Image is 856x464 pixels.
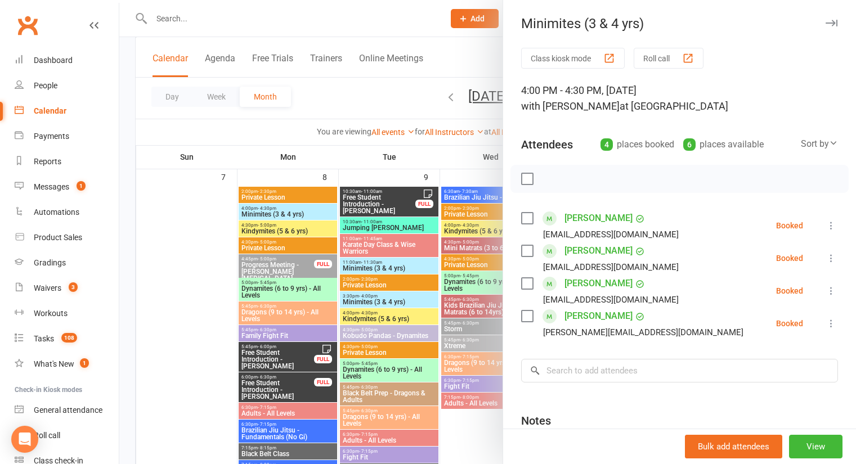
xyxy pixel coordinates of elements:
[600,137,674,152] div: places booked
[564,274,633,292] a: [PERSON_NAME]
[11,426,38,453] div: Open Intercom Messenger
[34,431,60,440] div: Roll call
[620,100,728,112] span: at [GEOGRAPHIC_DATA]
[600,138,613,151] div: 4
[69,282,78,292] span: 3
[34,309,68,318] div: Workouts
[34,56,73,65] div: Dashboard
[15,124,119,149] a: Payments
[15,276,119,301] a: Waivers 3
[15,352,119,377] a: What's New1
[34,233,82,242] div: Product Sales
[15,149,119,174] a: Reports
[685,435,782,458] button: Bulk add attendees
[521,359,838,382] input: Search to add attendees
[776,287,803,295] div: Booked
[34,406,102,415] div: General attendance
[15,200,119,225] a: Automations
[564,242,633,260] a: [PERSON_NAME]
[34,258,66,267] div: Gradings
[34,359,74,368] div: What's New
[503,16,856,31] div: Minimites (3 & 4 yrs)
[34,208,79,217] div: Automations
[15,423,119,448] a: Roll call
[776,254,803,262] div: Booked
[521,137,573,152] div: Attendees
[683,138,696,151] div: 6
[543,325,743,340] div: [PERSON_NAME][EMAIL_ADDRESS][DOMAIN_NAME]
[14,11,42,39] a: Clubworx
[15,326,119,352] a: Tasks 108
[34,81,57,90] div: People
[15,98,119,124] a: Calendar
[80,358,89,368] span: 1
[776,319,803,327] div: Booked
[61,333,77,343] span: 108
[34,132,69,141] div: Payments
[801,137,838,151] div: Sort by
[683,137,764,152] div: places available
[15,301,119,326] a: Workouts
[15,48,119,73] a: Dashboard
[521,83,838,114] div: 4:00 PM - 4:30 PM, [DATE]
[34,157,61,166] div: Reports
[543,227,679,242] div: [EMAIL_ADDRESS][DOMAIN_NAME]
[521,100,620,112] span: with [PERSON_NAME]
[34,334,54,343] div: Tasks
[15,73,119,98] a: People
[543,292,679,307] div: [EMAIL_ADDRESS][DOMAIN_NAME]
[15,398,119,423] a: General attendance kiosk mode
[543,260,679,274] div: [EMAIL_ADDRESS][DOMAIN_NAME]
[34,106,66,115] div: Calendar
[789,435,842,458] button: View
[776,222,803,229] div: Booked
[15,225,119,250] a: Product Sales
[15,174,119,200] a: Messages 1
[15,250,119,276] a: Gradings
[34,283,61,292] div: Waivers
[634,48,703,69] button: Roll call
[521,413,551,429] div: Notes
[564,209,633,227] a: [PERSON_NAME]
[564,307,633,325] a: [PERSON_NAME]
[77,181,86,191] span: 1
[521,48,625,69] button: Class kiosk mode
[34,182,69,191] div: Messages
